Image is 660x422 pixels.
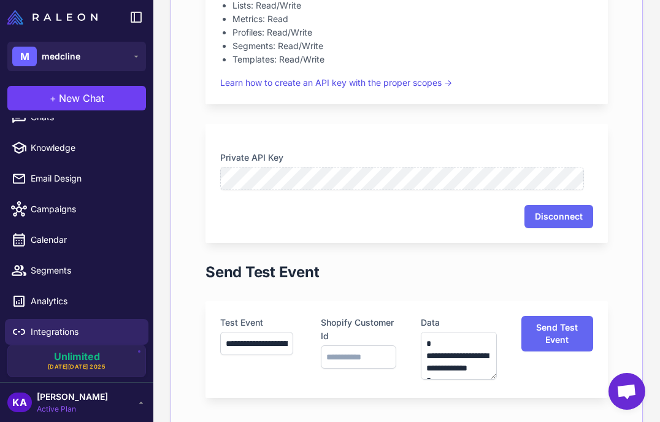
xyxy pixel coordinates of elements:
button: Mmedcline [7,42,146,71]
label: Private API Key [220,151,593,164]
span: [PERSON_NAME] [37,390,108,404]
a: Email Design [5,166,148,191]
span: Email Design [31,172,139,185]
span: Active Plan [37,404,108,415]
span: [DATE][DATE] 2025 [48,363,106,371]
button: Send Test Event [521,316,593,351]
li: Metrics: Read [232,12,593,26]
label: Shopify Customer Id [321,316,397,343]
span: Knowledge [31,141,139,155]
div: Open chat [608,373,645,410]
a: Campaigns [5,196,148,222]
div: KA [7,393,32,412]
span: Analytics [31,294,139,308]
img: Raleon Logo [7,10,98,25]
a: Analytics [5,288,148,314]
h1: Send Test Event [205,263,319,282]
a: Segments [5,258,148,283]
a: Integrations [5,319,148,345]
a: Learn how to create an API key with the proper scopes → [220,77,452,88]
span: Campaigns [31,202,139,216]
label: Data [421,316,497,329]
a: Raleon Logo [7,10,102,25]
button: Disconnect [524,205,593,228]
li: Templates: Read/Write [232,53,593,66]
span: medcline [42,50,80,63]
button: +New Chat [7,86,146,110]
label: Test Event [220,316,296,329]
span: Calendar [31,233,139,247]
a: Knowledge [5,135,148,161]
li: Profiles: Read/Write [232,26,593,39]
span: Segments [31,264,139,277]
a: Calendar [5,227,148,253]
li: Segments: Read/Write [232,39,593,53]
span: Unlimited [54,351,100,361]
span: New Chat [59,91,104,105]
span: + [50,91,56,105]
span: Integrations [31,325,139,339]
div: M [12,47,37,66]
